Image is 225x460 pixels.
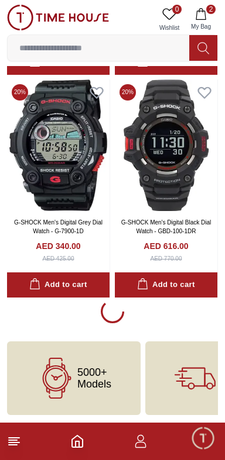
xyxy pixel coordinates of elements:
[12,84,28,101] span: 20 %
[29,278,87,292] div: Add to cart
[155,5,184,34] a: 0Wishlist
[77,366,111,390] span: 5000+ Models
[121,219,212,234] a: G-SHOCK Men's Digital Black Dial Watch - GBD-100-1DR
[120,84,136,101] span: 20 %
[155,23,184,32] span: Wishlist
[190,426,216,451] div: Chat Widget
[70,434,84,448] a: Home
[172,5,182,14] span: 0
[144,240,188,252] h4: AED 616.00
[115,272,217,298] button: Add to cart
[184,5,218,34] button: 2My Bag
[36,240,80,252] h4: AED 340.00
[7,79,110,211] img: G-SHOCK Men's Digital Grey Dial Watch - G-7900-1D
[206,5,216,14] span: 2
[115,79,217,211] img: G-SHOCK Men's Digital Black Dial Watch - GBD-100-1DR
[151,254,182,263] div: AED 770.00
[186,22,216,31] span: My Bag
[137,278,195,292] div: Add to cart
[43,254,74,263] div: AED 425.00
[7,272,110,298] button: Add to cart
[7,5,109,30] img: ...
[14,219,103,234] a: G-SHOCK Men's Digital Grey Dial Watch - G-7900-1D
